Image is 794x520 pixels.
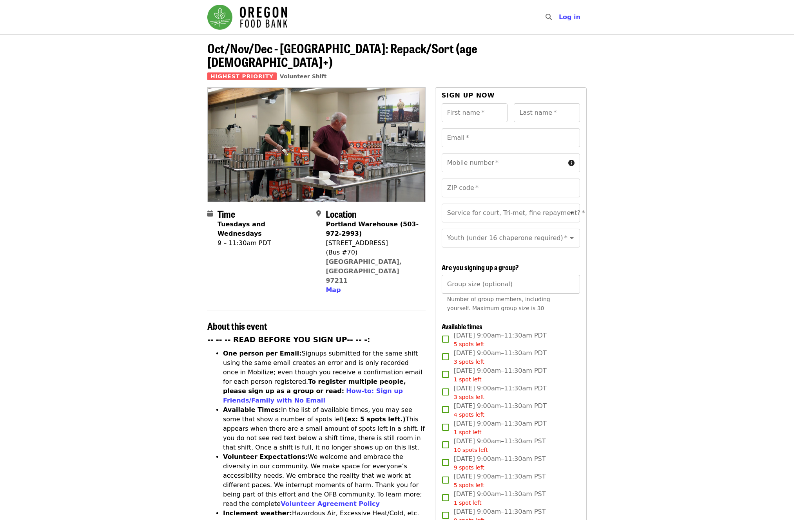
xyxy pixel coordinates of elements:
[454,401,547,419] span: [DATE] 9:00am–11:30am PDT
[207,72,277,80] span: Highest Priority
[223,378,406,395] strong: To register multiple people, please sign up as a group or read:
[223,349,426,405] li: Signups submitted for the same shift using the same email creates an error and is only recorded o...
[326,285,341,295] button: Map
[454,384,547,401] span: [DATE] 9:00am–11:30am PDT
[326,286,341,294] span: Map
[454,419,547,437] span: [DATE] 9:00am–11:30am PDT
[454,412,484,418] span: 4 spots left
[223,509,292,517] strong: Inclement weather:
[442,321,482,331] span: Available times
[223,405,426,452] li: In the list of available times, you may see some that show a number of spots left This appears wh...
[326,258,402,284] a: [GEOGRAPHIC_DATA], [GEOGRAPHIC_DATA] 97211
[442,103,508,122] input: First name
[223,452,426,509] li: We welcome and embrace the diversity in our community. We make space for everyone’s accessibility...
[568,159,575,167] i: circle-info icon
[454,331,547,348] span: [DATE] 9:00am–11:30am PDT
[454,437,546,454] span: [DATE] 9:00am–11:30am PST
[207,336,370,344] strong: -- -- -- READ BEFORE YOU SIGN UP-- -- -:
[454,500,482,506] span: 1 spot left
[218,238,310,248] div: 9 – 11:30am PDT
[442,128,580,147] input: Email
[280,73,327,79] a: Volunteer Shift
[207,210,213,217] i: calendar icon
[316,210,321,217] i: map-marker-alt icon
[207,319,267,332] span: About this event
[454,366,547,384] span: [DATE] 9:00am–11:30am PDT
[207,39,477,71] span: Oct/Nov/Dec - [GEOGRAPHIC_DATA]: Repack/Sort (age [DEMOGRAPHIC_DATA]+)
[454,429,482,435] span: 1 spot left
[553,9,587,25] button: Log in
[326,220,419,237] strong: Portland Warehouse (503-972-2993)
[454,482,484,488] span: 5 spots left
[326,238,419,248] div: [STREET_ADDRESS]
[218,220,265,237] strong: Tuesdays and Wednesdays
[326,248,419,257] div: (Bus #70)
[442,275,580,294] input: [object Object]
[218,207,235,220] span: Time
[559,13,580,21] span: Log in
[223,453,308,460] strong: Volunteer Expectations:
[454,348,547,366] span: [DATE] 9:00am–11:30am PDT
[454,394,484,400] span: 3 spots left
[454,464,484,471] span: 9 spots left
[208,88,425,201] img: Oct/Nov/Dec - Portland: Repack/Sort (age 16+) organized by Oregon Food Bank
[566,233,577,244] button: Open
[281,500,380,507] a: Volunteer Agreement Policy
[442,92,495,99] span: Sign up now
[454,472,546,489] span: [DATE] 9:00am–11:30am PST
[442,179,580,197] input: ZIP code
[454,376,482,383] span: 1 spot left
[442,153,565,172] input: Mobile number
[344,415,405,423] strong: (ex: 5 spots left.)
[546,13,552,21] i: search icon
[454,341,484,347] span: 5 spots left
[326,207,357,220] span: Location
[207,5,287,30] img: Oregon Food Bank - Home
[223,387,403,404] a: How-to: Sign up Friends/Family with No Email
[557,8,563,27] input: Search
[566,208,577,218] button: Open
[442,262,519,272] span: Are you signing up a group?
[454,454,546,472] span: [DATE] 9:00am–11:30am PST
[223,350,302,357] strong: One person per Email:
[454,359,484,365] span: 3 spots left
[447,296,550,311] span: Number of group members, including yourself. Maximum group size is 30
[514,103,580,122] input: Last name
[454,447,488,453] span: 10 spots left
[223,406,281,413] strong: Available Times:
[454,489,546,507] span: [DATE] 9:00am–11:30am PST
